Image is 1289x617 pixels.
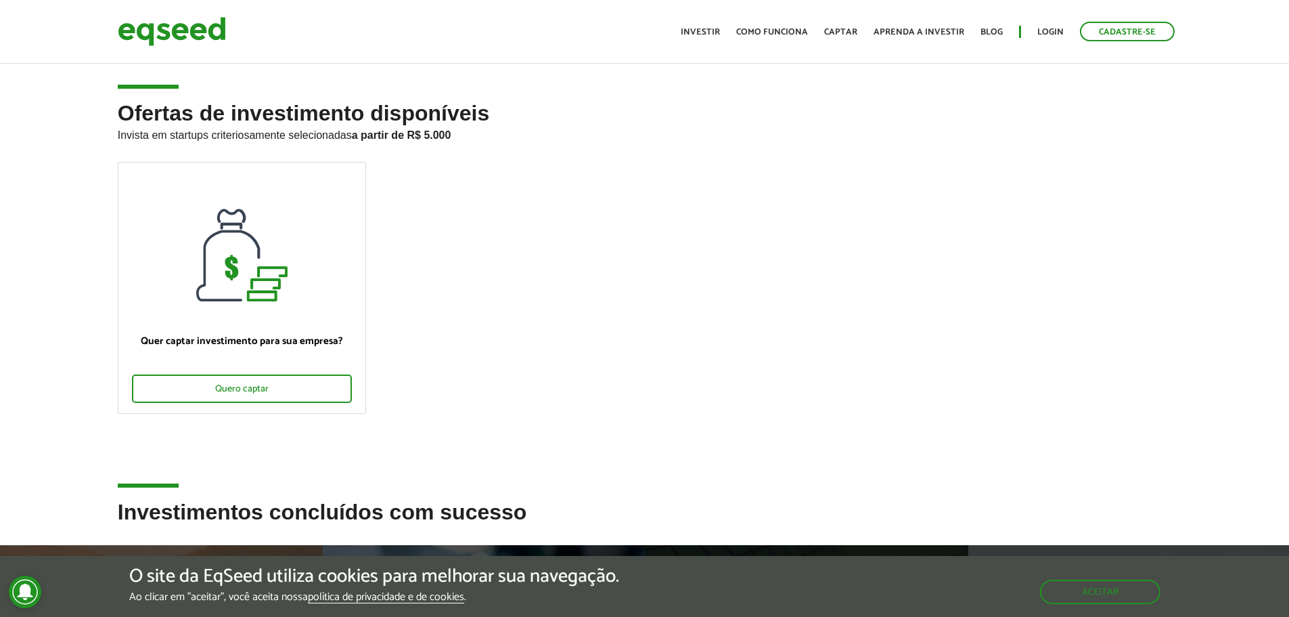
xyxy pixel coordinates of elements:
a: Investir [681,28,720,37]
p: Ao clicar em "aceitar", você aceita nossa . [129,591,619,603]
a: Cadastre-se [1080,22,1175,41]
h2: Investimentos concluídos com sucesso [118,501,1172,545]
a: Login [1037,28,1064,37]
p: Quer captar investimento para sua empresa? [132,335,352,347]
a: Quer captar investimento para sua empresa? Quero captar [118,162,366,414]
a: política de privacidade e de cookies [308,592,464,603]
h2: Ofertas de investimento disponíveis [118,102,1172,162]
h5: O site da EqSeed utiliza cookies para melhorar sua navegação. [129,566,619,587]
strong: a partir de R$ 5.000 [352,129,451,141]
a: Blog [980,28,1003,37]
div: Quero captar [132,375,352,403]
img: EqSeed [118,14,226,49]
a: Aprenda a investir [874,28,964,37]
p: Invista em startups criteriosamente selecionadas [118,125,1172,142]
a: Como funciona [736,28,808,37]
button: Aceitar [1040,580,1160,604]
a: Captar [824,28,857,37]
